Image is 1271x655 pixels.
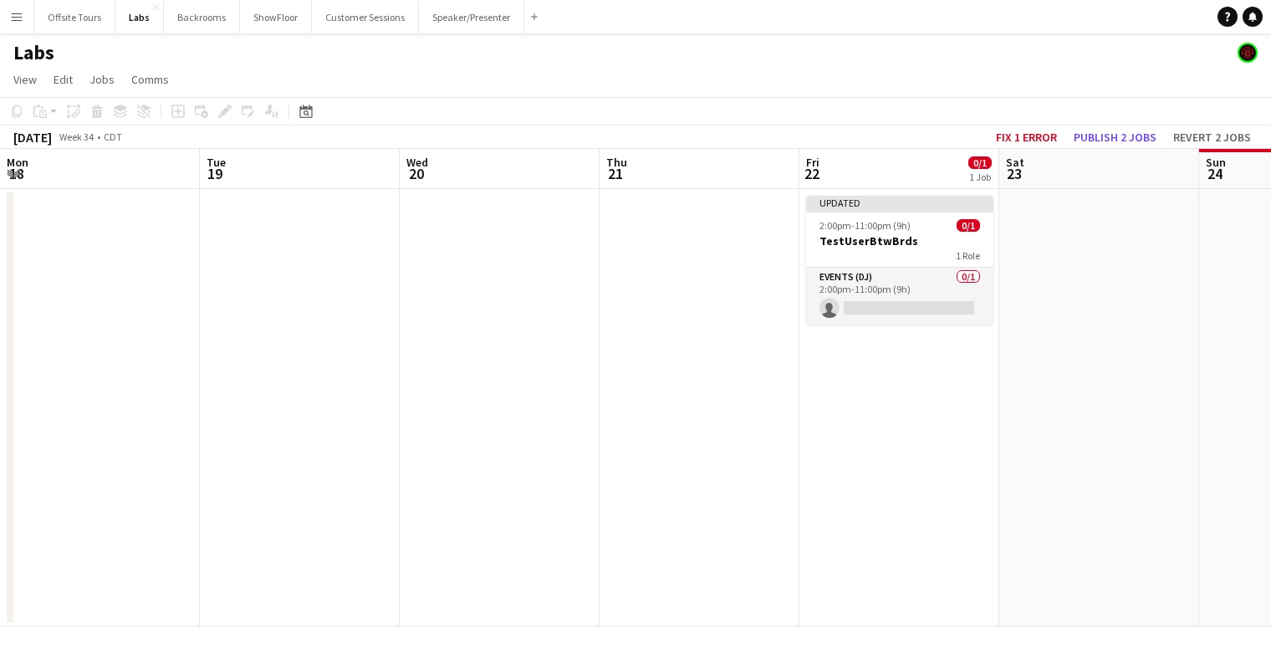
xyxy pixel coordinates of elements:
[54,72,73,87] span: Edit
[969,171,991,183] div: 1 Job
[131,72,169,87] span: Comms
[207,155,226,170] span: Tue
[806,233,993,248] h3: TestUserBtwBrds
[819,219,911,232] span: 2:00pm-11:00pm (9h)
[1006,155,1024,170] span: Sat
[4,164,28,183] span: 18
[604,164,627,183] span: 21
[164,1,240,33] button: Backrooms
[806,155,819,170] span: Fri
[1238,43,1258,63] app-user-avatar: Chad Housner
[104,130,122,143] div: CDT
[1206,155,1226,170] span: Sun
[956,249,980,262] span: 1 Role
[1166,126,1258,148] button: Revert 2 jobs
[13,40,54,65] h1: Labs
[13,72,37,87] span: View
[240,1,312,33] button: ShowFloor
[7,69,43,90] a: View
[83,69,121,90] a: Jobs
[13,129,52,146] div: [DATE]
[804,164,819,183] span: 22
[312,1,419,33] button: Customer Sessions
[606,155,627,170] span: Thu
[806,196,993,325] app-job-card: Updated2:00pm-11:00pm (9h)0/1TestUserBtwBrds1 RoleEvents (DJ)0/12:00pm-11:00pm (9h)
[419,1,524,33] button: Speaker/Presenter
[989,126,1064,148] button: Fix 1 error
[125,69,176,90] a: Comms
[957,219,980,232] span: 0/1
[89,72,115,87] span: Jobs
[806,268,993,325] app-card-role: Events (DJ)0/12:00pm-11:00pm (9h)
[115,1,164,33] button: Labs
[406,155,428,170] span: Wed
[1003,164,1024,183] span: 23
[404,164,428,183] span: 20
[55,130,97,143] span: Week 34
[1067,126,1163,148] button: Publish 2 jobs
[204,164,226,183] span: 19
[1203,164,1226,183] span: 24
[806,196,993,209] div: Updated
[968,156,992,169] span: 0/1
[34,1,115,33] button: Offsite Tours
[7,155,28,170] span: Mon
[47,69,79,90] a: Edit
